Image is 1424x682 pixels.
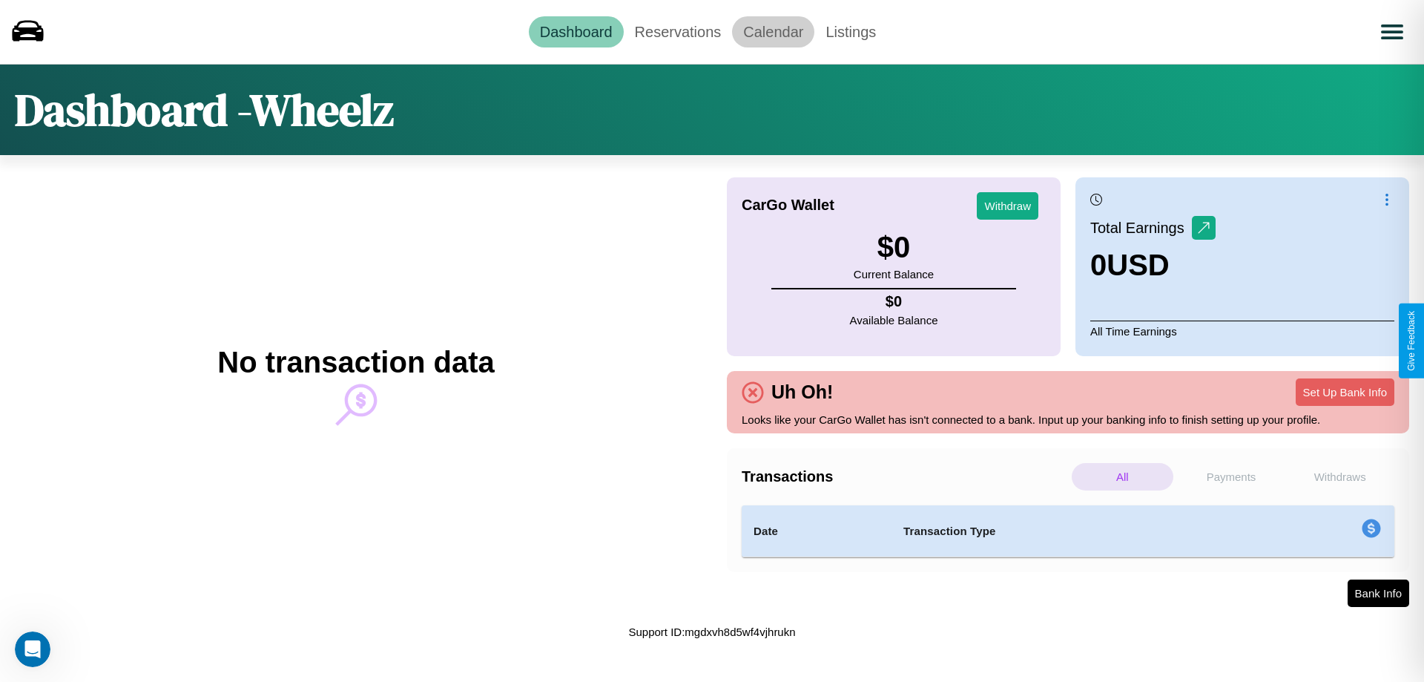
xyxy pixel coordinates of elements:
[854,264,934,284] p: Current Balance
[742,468,1068,485] h4: Transactions
[1296,378,1394,406] button: Set Up Bank Info
[15,79,394,140] h1: Dashboard - Wheelz
[754,522,880,540] h4: Date
[742,505,1394,557] table: simple table
[732,16,814,47] a: Calendar
[850,293,938,310] h4: $ 0
[1072,463,1173,491] p: All
[217,346,494,379] h2: No transaction data
[1181,463,1282,491] p: Payments
[1371,11,1413,53] button: Open menu
[15,632,50,667] iframe: Intercom live chat
[529,16,624,47] a: Dashboard
[977,192,1038,220] button: Withdraw
[903,522,1240,540] h4: Transaction Type
[742,197,834,214] h4: CarGo Wallet
[1289,463,1391,491] p: Withdraws
[854,231,934,264] h3: $ 0
[1090,249,1216,282] h3: 0 USD
[624,16,733,47] a: Reservations
[814,16,887,47] a: Listings
[628,622,795,642] p: Support ID: mgdxvh8d5wf4vjhrukn
[742,410,1394,430] p: Looks like your CarGo Wallet has isn't connected to a bank. Input up your banking info to finish ...
[1406,311,1417,371] div: Give Feedback
[764,381,840,403] h4: Uh Oh!
[850,310,938,330] p: Available Balance
[1090,214,1192,241] p: Total Earnings
[1348,580,1409,607] button: Bank Info
[1090,321,1394,341] p: All Time Earnings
